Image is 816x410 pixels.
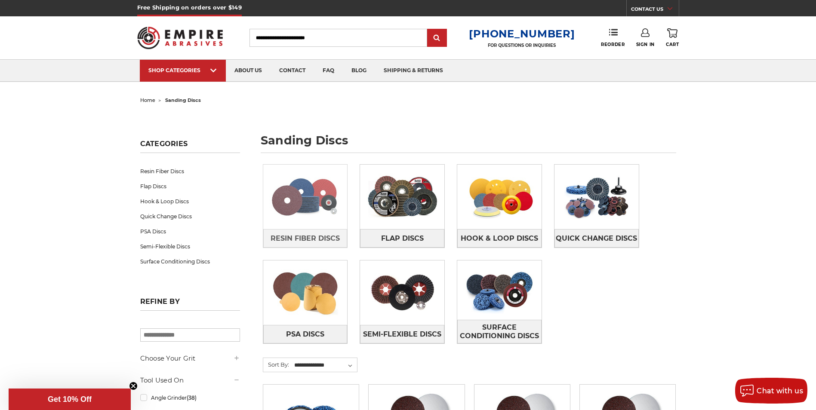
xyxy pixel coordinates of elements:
[666,42,679,47] span: Cart
[263,167,348,226] img: Resin Fiber Discs
[140,209,240,224] a: Quick Change Discs
[271,231,340,246] span: Resin Fiber Discs
[140,179,240,194] a: Flap Discs
[140,164,240,179] a: Resin Fiber Discs
[457,320,542,343] a: Surface Conditioning Discs
[461,231,538,246] span: Hook & Loop Discs
[263,229,348,248] a: Resin Fiber Discs
[601,28,625,47] a: Reorder
[457,167,542,226] img: Hook & Loop Discs
[226,60,271,82] a: about us
[148,67,217,73] div: SHOP CATEGORIES
[286,327,324,342] span: PSA Discs
[428,30,446,47] input: Submit
[140,353,240,364] h5: Choose Your Grit
[360,325,444,343] a: Semi-Flexible Discs
[735,378,807,404] button: Chat with us
[381,231,424,246] span: Flap Discs
[554,229,639,248] a: Quick Change Discs
[360,229,444,248] a: Flap Discs
[757,387,803,395] span: Chat with us
[636,42,655,47] span: Sign In
[360,167,444,226] img: Flap Discs
[631,4,679,16] a: CONTACT US
[666,28,679,47] a: Cart
[140,375,240,386] h5: Tool Used On
[469,28,575,40] a: [PHONE_NUMBER]
[140,224,240,239] a: PSA Discs
[457,260,542,320] img: Surface Conditioning Discs
[140,254,240,269] a: Surface Conditioning Discs
[140,239,240,254] a: Semi-Flexible Discs
[140,140,240,153] h5: Categories
[9,389,131,410] div: Get 10% OffClose teaser
[137,21,223,55] img: Empire Abrasives
[129,382,138,390] button: Close teaser
[140,194,240,209] a: Hook & Loop Discs
[48,395,92,404] span: Get 10% Off
[263,263,348,322] img: PSA Discs
[263,358,289,371] label: Sort By:
[360,263,444,322] img: Semi-Flexible Discs
[140,97,155,103] a: home
[314,60,343,82] a: faq
[140,297,240,311] h5: Refine by
[457,229,542,248] a: Hook & Loop Discs
[556,231,637,246] span: Quick Change Discs
[363,327,441,342] span: Semi-Flexible Discs
[271,60,314,82] a: contact
[469,43,575,48] p: FOR QUESTIONS OR INQUIRIES
[165,97,201,103] span: sanding discs
[187,395,197,401] span: (38)
[261,135,676,153] h1: sanding discs
[293,359,357,372] select: Sort By:
[554,167,639,226] img: Quick Change Discs
[601,42,625,47] span: Reorder
[375,60,452,82] a: shipping & returns
[343,60,375,82] a: blog
[263,325,348,343] a: PSA Discs
[140,390,240,405] a: Angle Grinder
